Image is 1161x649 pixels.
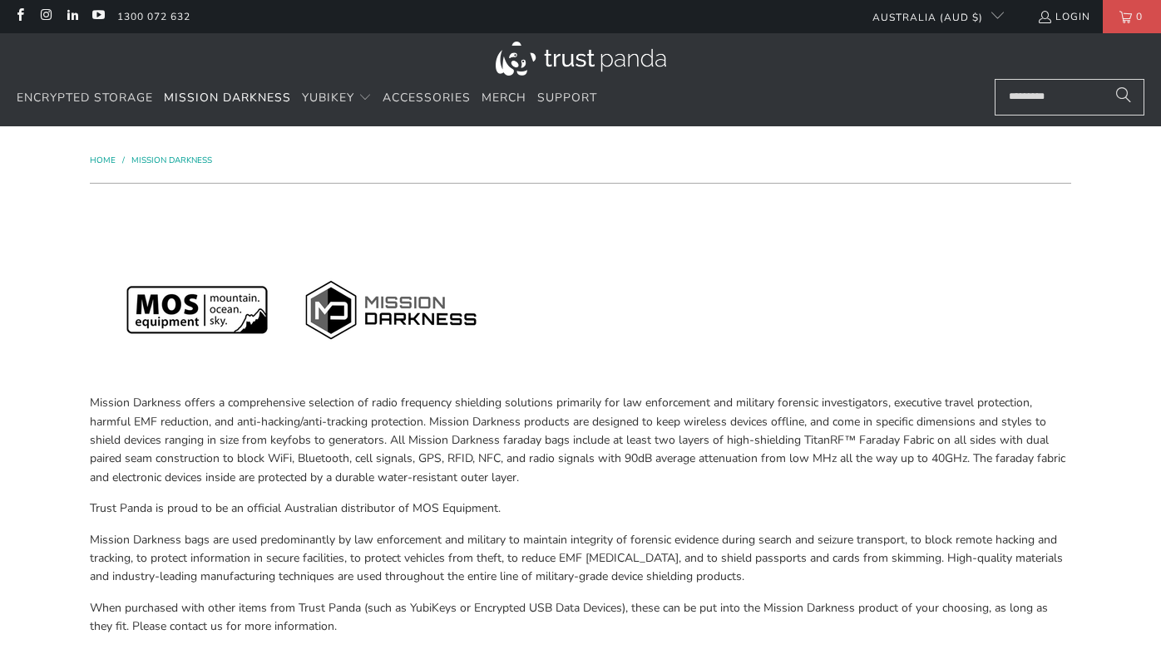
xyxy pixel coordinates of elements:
a: Trust Panda Australia on YouTube [91,10,105,23]
p: Mission Darkness bags are used predominantly by law enforcement and military to maintain integrit... [90,531,1071,587]
a: Trust Panda Australia on LinkedIn [65,10,79,23]
a: Mission Darkness [131,155,212,166]
p: When purchased with other items from Trust Panda (such as YubiKeys or Encrypted USB Data Devices)... [90,599,1071,637]
a: Merch [482,79,526,118]
span: Support [537,90,597,106]
span: Mission Darkness [164,90,291,106]
a: Home [90,155,118,166]
a: 1300 072 632 [117,7,190,26]
span: YubiKey [302,90,354,106]
span: Merch [482,90,526,106]
span: Encrypted Storage [17,90,153,106]
a: Login [1037,7,1090,26]
span: radio signals with 90dB average attenuation from low MHz all the way up to 40GHz [529,450,967,466]
input: Search... [995,79,1144,116]
span: Home [90,155,116,166]
a: Mission Darkness [164,79,291,118]
span: / [122,155,125,166]
p: Mission Darkness offers a comprehensive selection of radio frequency shielding solutions primaril... [90,394,1071,487]
nav: Translation missing: en.navigation.header.main_nav [17,79,597,118]
button: Search [1103,79,1144,116]
a: Trust Panda Australia on Instagram [38,10,52,23]
span: Accessories [383,90,471,106]
a: Encrypted Storage [17,79,153,118]
p: Trust Panda is proud to be an official Australian distributor of MOS Equipment. [90,499,1071,518]
a: Support [537,79,597,118]
img: Trust Panda Australia [496,42,666,76]
summary: YubiKey [302,79,372,118]
a: Accessories [383,79,471,118]
a: Trust Panda Australia on Facebook [12,10,27,23]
